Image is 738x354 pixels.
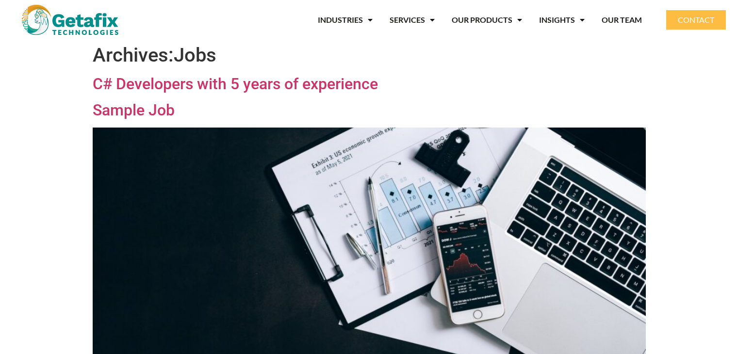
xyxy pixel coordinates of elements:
a: INSIGHTS [539,9,585,31]
h1: Archives: [93,44,646,67]
a: OUR TEAM [602,9,642,31]
img: web and mobile application development company [22,5,118,35]
a: CONTACT [666,10,726,30]
a: C# Developers with 5 years of experience [93,75,378,93]
span: CONTACT [678,16,714,24]
a: INDUSTRIES [318,9,373,31]
a: OUR PRODUCTS [452,9,522,31]
span: Jobs [174,44,216,66]
a: SERVICES [390,9,435,31]
a: Sample Job [93,101,175,119]
nav: Menu [145,9,642,31]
